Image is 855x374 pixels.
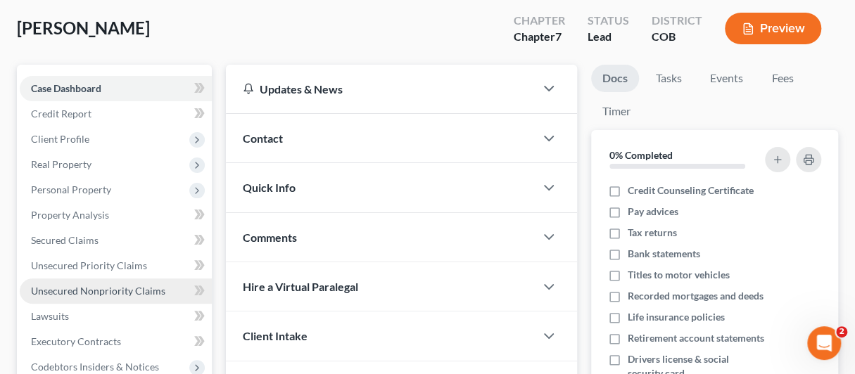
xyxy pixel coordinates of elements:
[591,65,639,92] a: Docs
[807,326,841,360] iframe: Intercom live chat
[628,226,677,240] span: Tax returns
[699,65,754,92] a: Events
[31,310,69,322] span: Lawsuits
[31,259,147,271] span: Unsecured Priority Claims
[725,13,821,44] button: Preview
[652,13,702,29] div: District
[31,183,111,195] span: Personal Property
[31,158,91,170] span: Real Property
[31,335,121,347] span: Executory Contracts
[591,98,642,125] a: Timer
[628,268,730,282] span: Titles to motor vehicles
[20,329,212,354] a: Executory Contracts
[628,331,764,345] span: Retirement account statements
[836,326,847,337] span: 2
[20,76,212,101] a: Case Dashboard
[20,278,212,304] a: Unsecured Nonpriority Claims
[20,304,212,329] a: Lawsuits
[514,13,565,29] div: Chapter
[588,29,629,45] div: Lead
[588,13,629,29] div: Status
[652,29,702,45] div: COB
[31,361,159,373] span: Codebtors Insiders & Notices
[628,205,678,219] span: Pay advices
[514,29,565,45] div: Chapter
[243,82,518,96] div: Updates & News
[760,65,805,92] a: Fees
[31,82,101,94] span: Case Dashboard
[628,183,754,198] span: Credit Counseling Certificate
[31,108,91,120] span: Credit Report
[243,280,358,293] span: Hire a Virtual Paralegal
[609,149,673,161] strong: 0% Completed
[628,289,764,303] span: Recorded mortgages and deeds
[20,228,212,253] a: Secured Claims
[31,285,165,297] span: Unsecured Nonpriority Claims
[628,247,700,261] span: Bank statements
[243,329,308,342] span: Client Intake
[555,30,562,43] span: 7
[31,133,89,145] span: Client Profile
[31,209,109,221] span: Property Analysis
[243,131,283,145] span: Contact
[628,310,725,324] span: Life insurance policies
[17,18,150,38] span: [PERSON_NAME]
[645,65,693,92] a: Tasks
[243,231,297,244] span: Comments
[20,202,212,228] a: Property Analysis
[243,181,296,194] span: Quick Info
[20,101,212,127] a: Credit Report
[31,234,99,246] span: Secured Claims
[20,253,212,278] a: Unsecured Priority Claims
